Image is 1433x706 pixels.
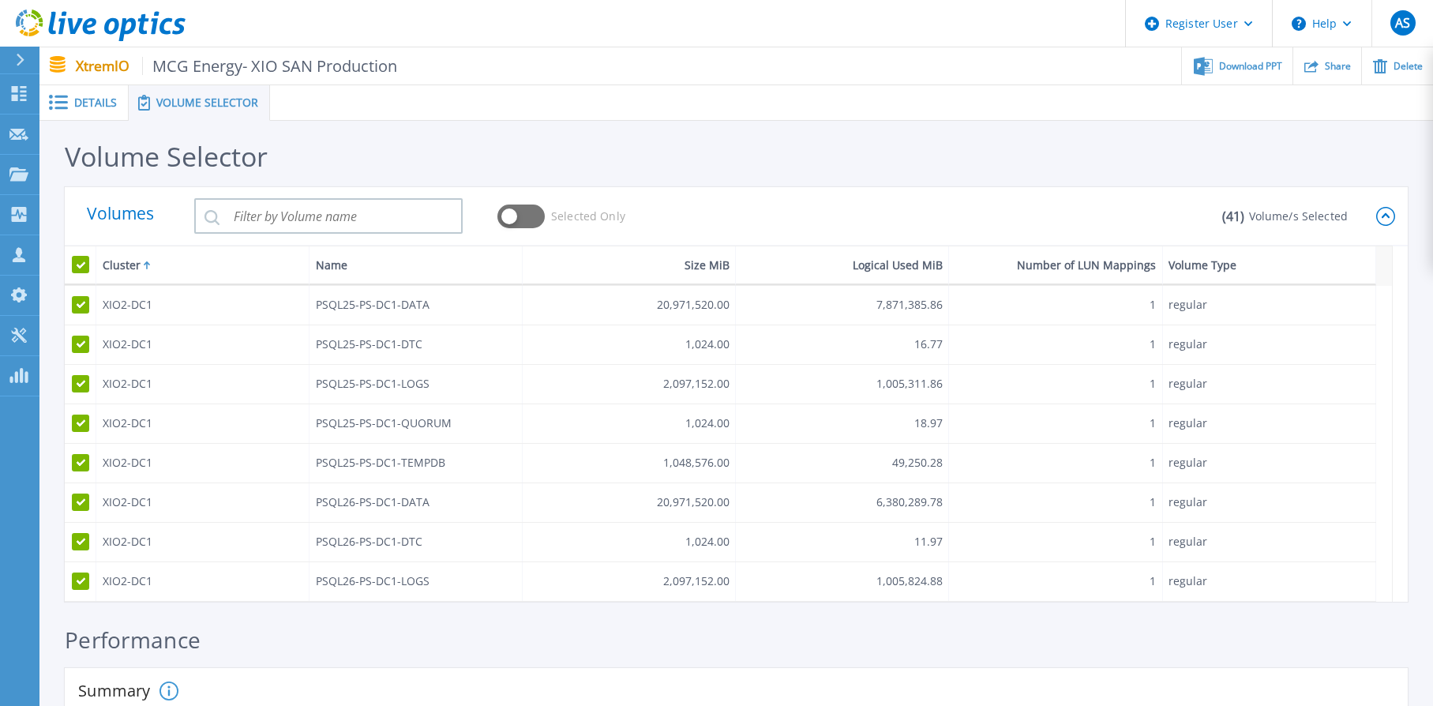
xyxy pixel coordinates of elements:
div: 6,380,289.78 [876,497,943,509]
div: regular [1169,378,1207,391]
div: Cluster [103,254,141,276]
div: XIO2-DC1 [103,536,152,549]
span: Details [74,97,117,108]
div: 1,024.00 [685,536,730,549]
div: 1,005,824.88 [876,576,943,588]
p: Volume/s Selected [1249,208,1348,224]
div: 1 [1150,497,1156,509]
div: 1 [1150,536,1156,549]
div: 1 [1150,339,1156,351]
div: 1 [1150,576,1156,588]
div: 20,971,520.00 [657,497,730,509]
div: 18.97 [914,418,943,430]
div: Name [316,254,347,276]
input: Filter by Volume name [194,198,463,234]
div: PSQL26-PS-DC1-DATA [316,497,430,509]
div: PSQL25-PS-DC1-TEMPDB [316,457,445,470]
div: PSQL26-PS-DC1-DTC [316,536,422,549]
div: 1,024.00 [685,418,730,430]
span: Delete [1394,62,1423,71]
h2: Summary [78,683,153,699]
div: 2,097,152.00 [663,576,730,588]
div: regular [1169,497,1207,509]
div: 16.77 [914,339,943,351]
div: 1 [1150,457,1156,470]
div: XIO2-DC1 [103,457,152,470]
span: MCG Energy- XIO SAN Production [142,57,398,75]
span: Share [1325,62,1351,71]
div: regular [1169,299,1207,312]
div: Volume Type [1169,254,1236,276]
div: PSQL25-PS-DC1-QUORUM [316,418,452,430]
span: Volume Selector [156,97,258,108]
div: Logical Used MiB [853,254,943,276]
div: PSQL25-PS-DC1-DTC [316,339,422,351]
div: XIO2-DC1 [103,339,152,351]
div: Size MiB [685,254,730,276]
div: XIO2-DC1 [103,418,152,430]
div: XIO2-DC1 [103,576,152,588]
div: regular [1169,418,1207,430]
div: 49,250.28 [892,457,943,470]
div: 7,871,385.86 [876,299,943,312]
span: Download PPT [1219,62,1282,71]
div: 1,048,576.00 [663,457,730,470]
div: 1,024.00 [685,339,730,351]
div: 1 [1150,378,1156,391]
div: 1 [1150,418,1156,430]
div: 20,971,520.00 [657,299,730,312]
div: regular [1169,576,1207,588]
div: PSQL26-PS-DC1-LOGS [316,576,430,588]
div: XIO2-DC1 [103,299,152,312]
div: Number of LUN Mappings [1017,254,1156,276]
p: XtremIO [76,57,398,75]
div: 11.97 [914,536,943,549]
div: 1,005,311.86 [876,378,943,391]
p: ( 41 ) [1222,208,1245,224]
span: Selected Only [551,208,625,224]
div: regular [1169,339,1207,351]
div: Volume Selector [65,141,268,172]
div: 2,097,152.00 [663,378,730,391]
div: Performance [65,627,1408,668]
span: AS [1395,17,1410,29]
div: PSQL25-PS-DC1-DATA [316,299,430,312]
div: PSQL25-PS-DC1-LOGS [316,378,430,391]
div: regular [1169,457,1207,470]
div: XIO2-DC1 [103,378,152,391]
p: Volumes [87,205,166,227]
div: 1 [1150,299,1156,312]
div: regular [1169,536,1207,549]
div: XIO2-DC1 [103,497,152,509]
